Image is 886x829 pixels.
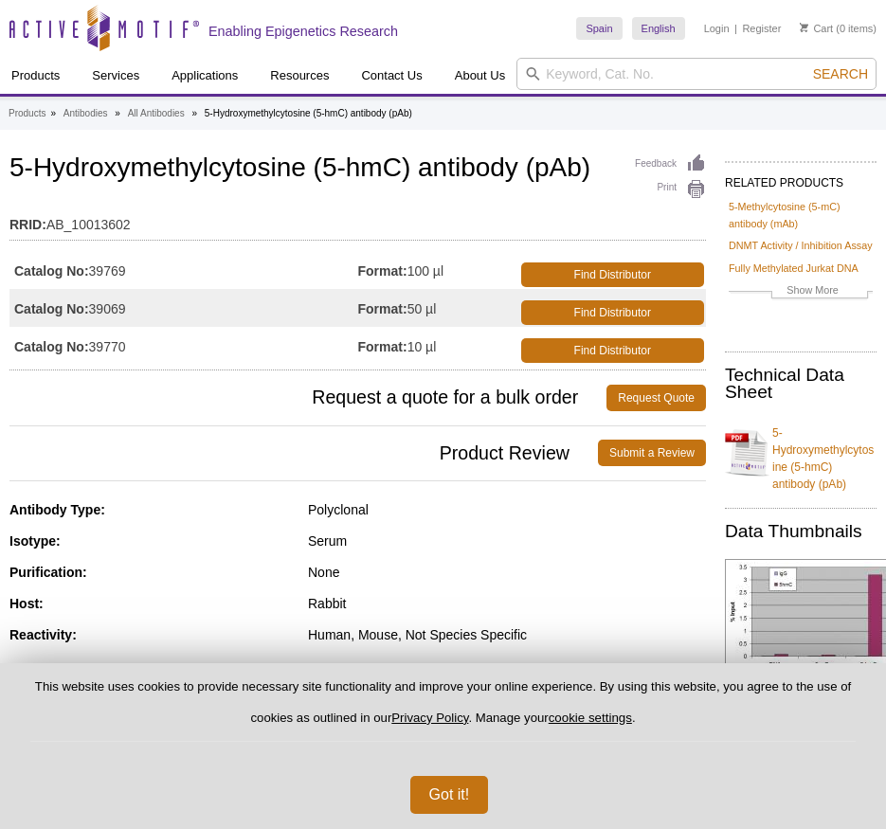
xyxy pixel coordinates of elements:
[308,595,706,612] div: Rabbit
[208,23,398,40] h2: Enabling Epigenetics Research
[358,300,407,317] strong: Format:
[632,17,685,40] a: English
[800,17,877,40] li: (0 items)
[9,440,598,466] span: Product Review
[729,281,873,303] a: Show More
[308,564,706,581] div: None
[9,289,358,327] td: 39069
[358,338,407,355] strong: Format:
[9,565,87,580] strong: Purification:
[9,533,61,549] strong: Isotype:
[729,260,859,277] a: Fully Methylated Jurkat DNA
[725,523,877,540] h2: Data Thumbnails
[635,179,706,200] a: Print
[9,385,606,411] span: Request a quote for a bulk order
[308,626,706,643] div: Human, Mouse, Not Species Specific
[358,327,517,365] td: 10 µl
[549,711,632,725] button: cookie settings
[800,23,808,32] img: Your Cart
[725,367,877,401] h2: Technical Data Sheet
[115,108,120,118] li: »
[729,237,873,254] a: DNMT Activity / Inhibition Assay
[205,108,412,118] li: 5-Hydroxymethylcytosine (5-hmC) antibody (pAb)
[598,440,706,466] a: Submit a Review
[191,108,197,118] li: »
[14,262,89,279] strong: Catalog No:
[742,22,781,35] a: Register
[516,58,877,90] input: Keyword, Cat. No.
[725,161,877,195] h2: RELATED PRODUCTS
[30,678,856,742] p: This website uses cookies to provide necessary site functionality and improve your online experie...
[259,58,340,94] a: Resources
[521,262,704,287] a: Find Distributor
[576,17,622,40] a: Spain
[9,596,44,611] strong: Host:
[9,216,46,233] strong: RRID:
[14,300,89,317] strong: Catalog No:
[635,153,706,174] a: Feedback
[63,105,108,122] a: Antibodies
[606,385,706,411] a: Request Quote
[391,711,468,725] a: Privacy Policy
[81,58,151,94] a: Services
[160,58,249,94] a: Applications
[521,300,704,325] a: Find Distributor
[800,22,833,35] a: Cart
[358,289,517,327] td: 50 µl
[521,338,704,363] a: Find Distributor
[128,105,185,122] a: All Antibodies
[308,532,706,550] div: Serum
[443,58,516,94] a: About Us
[9,205,706,235] td: AB_10013602
[9,502,105,517] strong: Antibody Type:
[9,105,45,122] a: Products
[308,501,706,518] div: Polyclonal
[807,65,874,82] button: Search
[9,153,706,186] h1: 5-Hydroxymethylcytosine (5-hmC) antibody (pAb)
[350,58,433,94] a: Contact Us
[725,413,877,493] a: 5-Hydroxymethylcytosine (5-hmC) antibody (pAb)
[14,338,89,355] strong: Catalog No:
[410,776,489,814] button: Got it!
[704,22,730,35] a: Login
[358,251,517,289] td: 100 µl
[9,327,358,365] td: 39770
[9,627,77,642] strong: Reactivity:
[813,66,868,81] span: Search
[729,198,873,232] a: 5-Methylcytosine (5-mC) antibody (mAb)
[50,108,56,118] li: »
[358,262,407,279] strong: Format:
[734,17,737,40] li: |
[9,251,358,289] td: 39769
